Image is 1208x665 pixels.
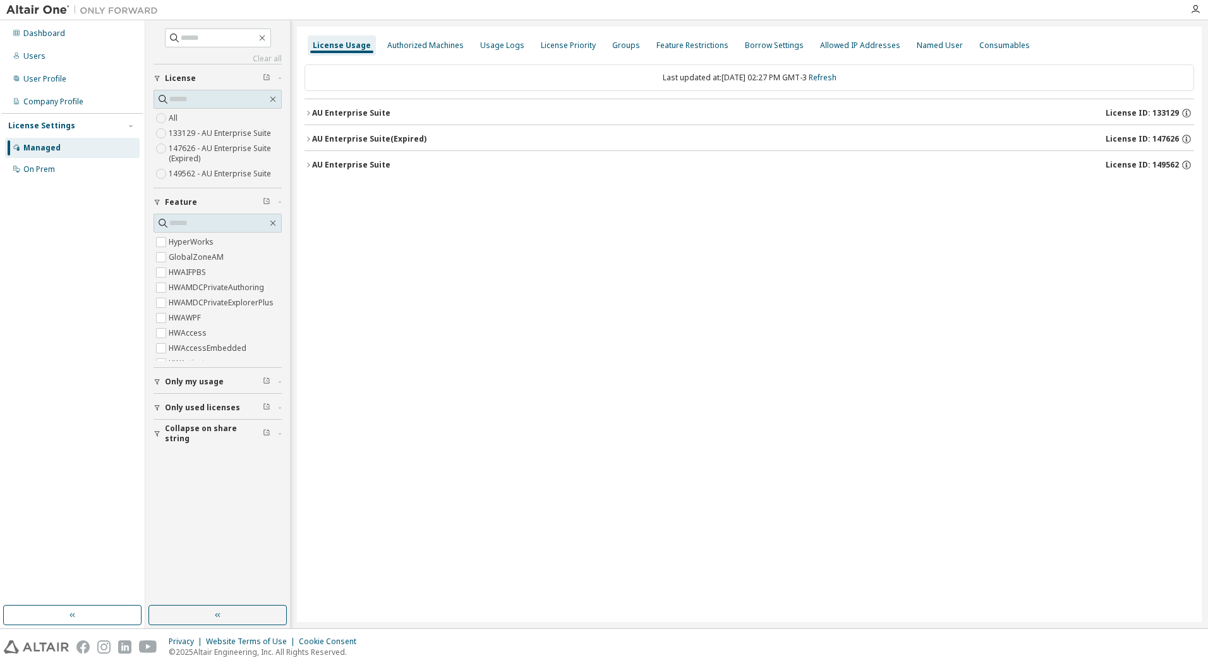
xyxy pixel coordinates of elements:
div: Allowed IP Addresses [820,40,900,51]
span: License ID: 149562 [1106,160,1179,170]
img: linkedin.svg [118,640,131,654]
img: instagram.svg [97,640,111,654]
div: AU Enterprise Suite (Expired) [312,134,426,144]
a: Refresh [809,72,837,83]
span: Only my usage [165,377,224,387]
span: Clear filter [263,73,270,83]
div: Last updated at: [DATE] 02:27 PM GMT-3 [305,64,1194,91]
div: License Priority [541,40,596,51]
button: AU Enterprise SuiteLicense ID: 149562 [305,151,1194,179]
label: HWAccess [169,326,209,341]
div: Company Profile [23,97,83,107]
img: youtube.svg [139,640,157,654]
button: Only my usage [154,368,282,396]
span: Clear filter [263,197,270,207]
div: Feature Restrictions [656,40,728,51]
div: User Profile [23,74,66,84]
button: AU Enterprise SuiteLicense ID: 133129 [305,99,1194,127]
label: HWAMDCPrivateAuthoring [169,280,267,295]
img: altair_logo.svg [4,640,69,654]
button: Only used licenses [154,394,282,422]
span: Clear filter [263,429,270,439]
div: Named User [917,40,963,51]
label: 149562 - AU Enterprise Suite [169,166,274,181]
div: On Prem [23,164,55,174]
button: Collapse on share string [154,420,282,448]
label: HWAIFPBS [169,265,208,280]
span: License [165,73,196,83]
button: License [154,64,282,92]
img: Altair One [6,4,164,16]
div: Authorized Machines [387,40,464,51]
div: Usage Logs [480,40,524,51]
p: © 2025 Altair Engineering, Inc. All Rights Reserved. [169,647,364,657]
label: HyperWorks [169,235,216,250]
label: HWAWPF [169,310,203,326]
label: 133129 - AU Enterprise Suite [169,126,274,141]
div: Consumables [979,40,1030,51]
span: Collapse on share string [165,424,263,444]
div: AU Enterprise Suite [312,108,390,118]
div: Users [23,51,45,61]
div: Dashboard [23,28,65,39]
span: Feature [165,197,197,207]
label: HWAccessEmbedded [169,341,249,356]
span: Clear filter [263,377,270,387]
div: Privacy [169,637,206,647]
div: Groups [612,40,640,51]
label: All [169,111,180,126]
div: License Settings [8,121,75,131]
div: Borrow Settings [745,40,804,51]
div: AU Enterprise Suite [312,160,390,170]
button: Feature [154,188,282,216]
label: GlobalZoneAM [169,250,226,265]
span: License ID: 147626 [1106,134,1179,144]
button: AU Enterprise Suite(Expired)License ID: 147626 [305,125,1194,153]
span: License ID: 133129 [1106,108,1179,118]
a: Clear all [154,54,282,64]
div: Website Terms of Use [206,637,299,647]
label: HWAMDCPrivateExplorerPlus [169,295,276,310]
label: 147626 - AU Enterprise Suite (Expired) [169,141,282,166]
label: HWActivate [169,356,212,371]
div: Managed [23,143,61,153]
div: Cookie Consent [299,637,364,647]
span: Clear filter [263,403,270,413]
img: facebook.svg [76,640,90,654]
span: Only used licenses [165,403,240,413]
div: License Usage [313,40,371,51]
